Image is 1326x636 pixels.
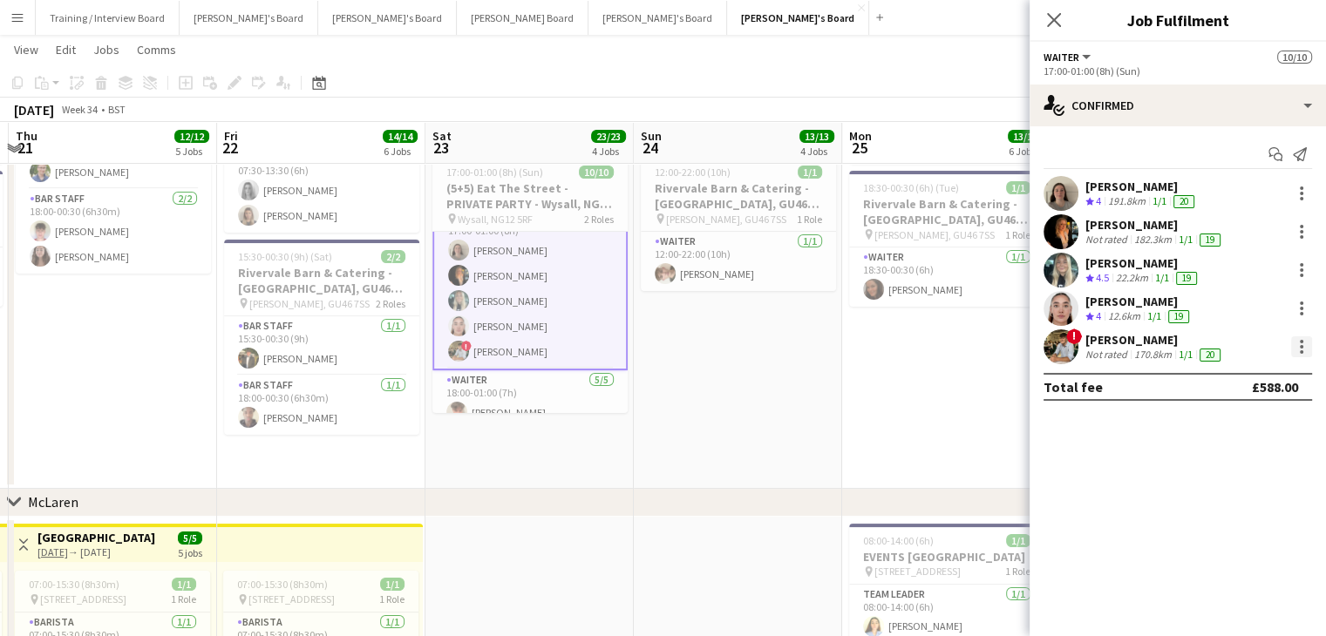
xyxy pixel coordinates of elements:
[1252,378,1298,396] div: £588.00
[446,166,543,179] span: 17:00-01:00 (8h) (Sun)
[1085,348,1131,362] div: Not rated
[432,206,628,370] app-card-role: Waiter5/517:00-01:00 (8h)[PERSON_NAME][PERSON_NAME][PERSON_NAME][PERSON_NAME]![PERSON_NAME]
[49,38,83,61] a: Edit
[847,138,872,158] span: 25
[224,128,238,144] span: Fri
[863,181,959,194] span: 18:30-00:30 (6h) (Tue)
[1096,194,1101,207] span: 4
[874,565,961,578] span: [STREET_ADDRESS]
[849,128,872,144] span: Mon
[1044,51,1079,64] span: Waiter
[430,138,452,158] span: 23
[655,166,731,179] span: 12:00-22:00 (10h)
[1085,294,1193,309] div: [PERSON_NAME]
[641,155,836,291] app-job-card: 12:00-22:00 (10h)1/1Rivervale Barn & Catering - [GEOGRAPHIC_DATA], GU46 7SS [PERSON_NAME], GU46 7...
[588,1,727,35] button: [PERSON_NAME]'s Board
[7,38,45,61] a: View
[849,171,1044,307] app-job-card: 18:30-00:30 (6h) (Tue)1/1Rivervale Barn & Catering - [GEOGRAPHIC_DATA], GU46 7SS [PERSON_NAME], G...
[1176,272,1197,285] div: 19
[40,592,126,606] span: [STREET_ADDRESS]
[172,578,196,591] span: 1/1
[849,549,1044,565] h3: EVENTS [GEOGRAPHIC_DATA]
[37,530,155,545] h3: [GEOGRAPHIC_DATA]
[1096,271,1109,284] span: 4.5
[108,103,126,116] div: BST
[29,578,119,591] span: 07:00-15:30 (8h30m)
[1153,194,1166,207] app-skills-label: 1/1
[16,128,37,144] span: Thu
[799,130,834,143] span: 13/13
[1085,255,1200,271] div: [PERSON_NAME]
[130,38,183,61] a: Comms
[1200,348,1221,362] div: 20
[58,103,101,116] span: Week 34
[86,38,126,61] a: Jobs
[432,370,628,531] app-card-role: Waiter5/518:00-01:00 (7h)[PERSON_NAME]
[432,128,452,144] span: Sat
[432,155,628,413] app-job-card: 17:00-01:00 (8h) (Sun)10/10(5+5) Eat The Street - PRIVATE PARTY - Wysall, NG12 5RF Wysall, NG12 5...
[1147,309,1161,322] app-skills-label: 1/1
[1131,233,1175,247] div: 182.3km
[874,228,995,241] span: [PERSON_NAME], GU46 7SS
[376,297,405,310] span: 2 Roles
[849,196,1044,227] h3: Rivervale Barn & Catering - [GEOGRAPHIC_DATA], GU46 7SS
[14,42,38,58] span: View
[863,534,934,547] span: 08:00-14:00 (6h)
[1179,233,1193,246] app-skills-label: 1/1
[318,1,457,35] button: [PERSON_NAME]'s Board
[638,138,662,158] span: 24
[224,148,419,233] app-card-role: Housekeeping2/207:30-13:30 (6h)[PERSON_NAME][PERSON_NAME]
[383,130,418,143] span: 14/14
[224,240,419,435] app-job-card: 15:30-00:30 (9h) (Sat)2/2Rivervale Barn & Catering - [GEOGRAPHIC_DATA], GU46 7SS [PERSON_NAME], G...
[592,145,625,158] div: 4 Jobs
[457,1,588,35] button: [PERSON_NAME] Board
[1173,195,1194,208] div: 20
[1105,194,1149,209] div: 191.8km
[384,145,417,158] div: 6 Jobs
[1008,130,1043,143] span: 13/13
[641,232,836,291] app-card-role: Waiter1/112:00-22:00 (10h)[PERSON_NAME]
[171,592,196,606] span: 1 Role
[1085,233,1131,247] div: Not rated
[381,250,405,263] span: 2/2
[1009,145,1042,158] div: 6 Jobs
[93,42,119,58] span: Jobs
[237,578,328,591] span: 07:00-15:30 (8h30m)
[174,130,209,143] span: 12/12
[1030,9,1326,31] h3: Job Fulfilment
[1131,348,1175,362] div: 170.8km
[1006,534,1030,547] span: 1/1
[641,128,662,144] span: Sun
[1168,310,1189,323] div: 19
[579,166,614,179] span: 10/10
[798,166,822,179] span: 1/1
[180,1,318,35] button: [PERSON_NAME]'s Board
[1006,181,1030,194] span: 1/1
[432,180,628,212] h3: (5+5) Eat The Street - PRIVATE PARTY - Wysall, NG12 5RF
[584,213,614,226] span: 2 Roles
[1044,64,1312,78] div: 17:00-01:00 (8h) (Sun)
[797,213,822,226] span: 1 Role
[1085,179,1198,194] div: [PERSON_NAME]
[238,250,332,263] span: 15:30-00:30 (9h) (Sat)
[16,189,211,274] app-card-role: BAR STAFF2/218:00-00:30 (6h30m)[PERSON_NAME][PERSON_NAME]
[1155,271,1169,284] app-skills-label: 1/1
[800,145,833,158] div: 4 Jobs
[1030,85,1326,126] div: Confirmed
[1005,565,1030,578] span: 1 Role
[1044,378,1103,396] div: Total fee
[1085,217,1224,233] div: [PERSON_NAME]
[1277,51,1312,64] span: 10/10
[248,592,335,606] span: [STREET_ADDRESS]
[14,101,54,118] div: [DATE]
[1200,233,1221,247] div: 19
[28,493,78,511] div: McLaren
[221,138,238,158] span: 22
[224,265,419,296] h3: Rivervale Barn & Catering - [GEOGRAPHIC_DATA], GU46 7SS
[379,592,405,606] span: 1 Role
[641,180,836,212] h3: Rivervale Barn & Catering - [GEOGRAPHIC_DATA], GU46 7SS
